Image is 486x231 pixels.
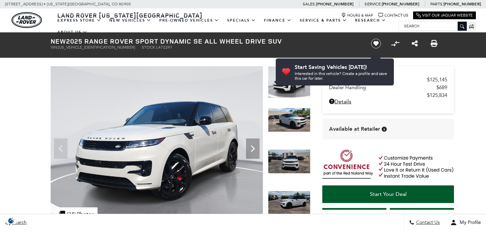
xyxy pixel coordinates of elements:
a: Start Your Deal [322,185,454,203]
span: Dealer Handling [329,84,436,91]
button: Save vehicle [369,38,383,49]
span: VIN: [51,45,58,50]
a: MSRP $125,145 [329,77,447,83]
span: Service [364,2,380,6]
a: land-rover [11,12,42,28]
span: Start Your Deal [370,191,407,197]
a: Visit Our Jaguar Website [416,13,473,18]
a: Instant Trade Value [322,208,386,226]
span: L472291 [156,45,172,50]
h1: 2025 Range Rover Sport Dynamic SE All Wheel Drive SUV [51,37,359,45]
span: MSRP [329,77,427,83]
a: Dealer Handling $689 [329,84,447,91]
span: Contact Us [414,220,440,226]
a: [PHONE_NUMBER] [316,1,353,7]
img: New 2025 Borasco Grey LAND ROVER Dynamic SE image 2 [268,108,310,132]
img: Land Rover [11,12,42,28]
a: Service & Parts [296,15,351,26]
img: New 2025 Borasco Grey LAND ROVER Dynamic SE image 4 [268,191,310,215]
nav: Main Navigation [53,15,399,38]
div: Vehicle is in stock and ready for immediate delivery. Due to demand, availability is subject to c... [382,127,387,132]
a: Finance [260,15,296,26]
button: Open user profile menu [445,214,486,231]
a: Contact Us [378,13,408,18]
img: New 2025 Borasco Grey LAND ROVER Dynamic SE image 3 [268,149,310,174]
div: Next [246,138,260,159]
span: Parts [430,2,442,6]
img: New 2025 Borasco Grey LAND ROVER Dynamic SE image 1 [51,66,263,226]
a: Schedule Test Drive [390,208,454,226]
div: (34) Photos [56,207,98,221]
span: $689 [436,84,447,91]
img: New 2025 Borasco Grey LAND ROVER Dynamic SE image 1 [268,66,310,98]
a: Share this New 2025 Range Rover Sport Dynamic SE All Wheel Drive SUV [412,40,418,48]
a: $125,834 [329,92,447,98]
a: Land Rover [US_STATE][GEOGRAPHIC_DATA] [53,11,207,19]
a: [PHONE_NUMBER] [382,1,419,7]
span: Land Rover [US_STATE][GEOGRAPHIC_DATA] [57,11,202,19]
a: New Vehicles [105,15,155,26]
a: [STREET_ADDRESS] • [US_STATE][GEOGRAPHIC_DATA], CO 80905 [5,2,131,6]
section: Click to Open Cookie Consent Modal [3,217,19,224]
span: My Profile [457,220,481,226]
a: EXPRESS STORE [53,15,105,26]
img: Opt-Out Icon [3,217,19,224]
span: Stock: [142,45,156,50]
a: Hours & Map [341,13,373,18]
a: Print this New 2025 Range Rover Sport Dynamic SE All Wheel Drive SUV [431,40,437,48]
a: Research [351,15,390,26]
strong: New [51,36,66,46]
input: Search [399,22,466,30]
span: [US_VEHICLE_IDENTIFICATION_NUMBER] [58,45,135,50]
button: Compare vehicle [390,38,400,49]
span: Sales [303,2,315,6]
a: Specials [223,15,260,26]
a: Details [329,98,447,105]
a: Pre-Owned Vehicles [155,15,223,26]
a: [PHONE_NUMBER] [443,1,481,7]
span: Available at Retailer [329,125,380,133]
span: $125,834 [427,92,447,98]
a: About Us [53,26,91,38]
span: $125,145 [427,77,447,83]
